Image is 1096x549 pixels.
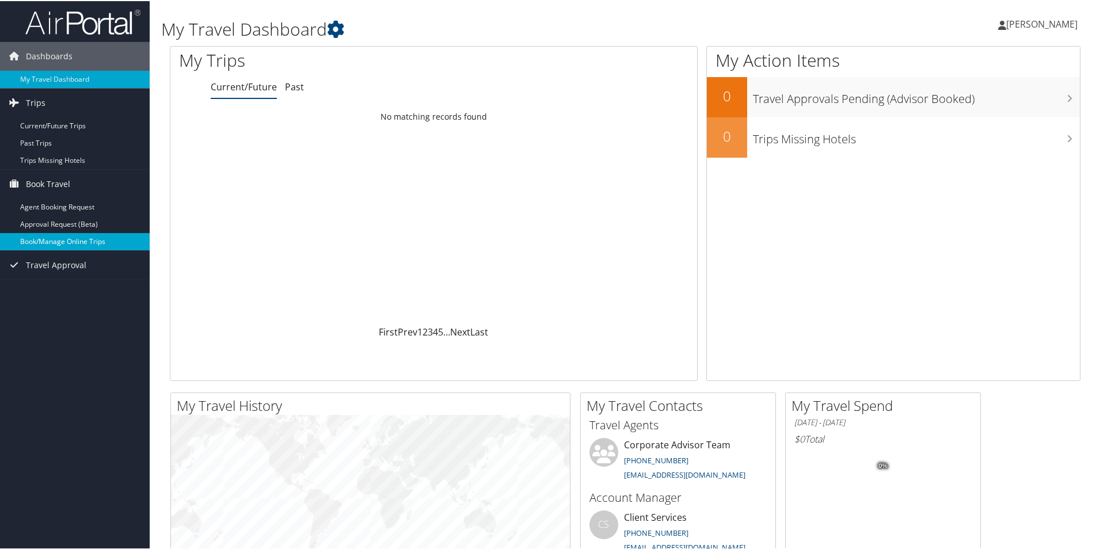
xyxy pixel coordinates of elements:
[589,489,767,505] h3: Account Manager
[417,325,423,337] a: 1
[285,79,304,92] a: Past
[211,79,277,92] a: Current/Future
[794,432,805,444] span: $0
[791,395,980,414] h2: My Travel Spend
[26,87,45,116] span: Trips
[26,41,73,70] span: Dashboards
[587,395,775,414] h2: My Travel Contacts
[624,454,688,464] a: [PHONE_NUMBER]
[438,325,443,337] a: 5
[161,16,780,40] h1: My Travel Dashboard
[794,416,972,427] h6: [DATE] - [DATE]
[707,85,747,105] h2: 0
[433,325,438,337] a: 4
[707,125,747,145] h2: 0
[379,325,398,337] a: First
[470,325,488,337] a: Last
[25,7,140,35] img: airportal-logo.png
[1006,17,1078,29] span: [PERSON_NAME]
[177,395,570,414] h2: My Travel History
[26,250,86,279] span: Travel Approval
[998,6,1089,40] a: [PERSON_NAME]
[753,84,1080,106] h3: Travel Approvals Pending (Advisor Booked)
[443,325,450,337] span: …
[753,124,1080,146] h3: Trips Missing Hotels
[794,432,972,444] h6: Total
[179,47,469,71] h1: My Trips
[589,416,767,432] h3: Travel Agents
[450,325,470,337] a: Next
[428,325,433,337] a: 3
[398,325,417,337] a: Prev
[26,169,70,197] span: Book Travel
[707,76,1080,116] a: 0Travel Approvals Pending (Advisor Booked)
[707,47,1080,71] h1: My Action Items
[423,325,428,337] a: 2
[624,468,745,479] a: [EMAIL_ADDRESS][DOMAIN_NAME]
[170,105,697,126] td: No matching records found
[707,116,1080,157] a: 0Trips Missing Hotels
[584,437,772,484] li: Corporate Advisor Team
[878,462,888,468] tspan: 0%
[589,509,618,538] div: CS
[624,527,688,537] a: [PHONE_NUMBER]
